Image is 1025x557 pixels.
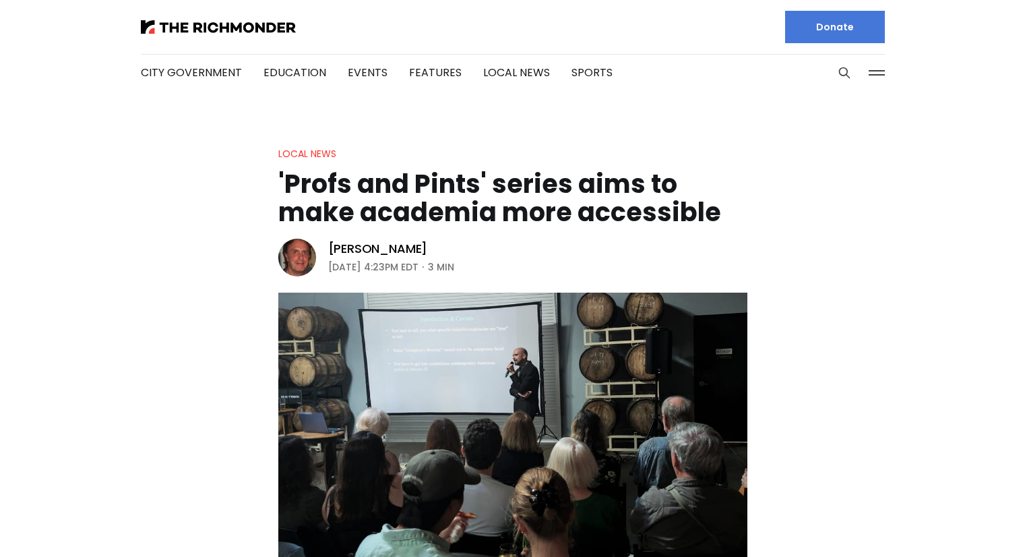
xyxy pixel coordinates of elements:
a: Local News [278,147,336,160]
a: [PERSON_NAME] [328,241,428,257]
img: The Richmonder [141,20,296,34]
span: 3 min [428,259,454,275]
img: Tim Wenzell [278,239,316,276]
h1: 'Profs and Pints' series aims to make academia more accessible [278,170,747,227]
a: Education [263,65,326,80]
a: Donate [785,11,885,43]
a: City Government [141,65,242,80]
a: Sports [571,65,613,80]
a: Features [409,65,462,80]
a: Events [348,65,387,80]
time: [DATE] 4:23PM EDT [328,259,418,275]
button: Search this site [834,63,855,83]
a: Local News [483,65,550,80]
